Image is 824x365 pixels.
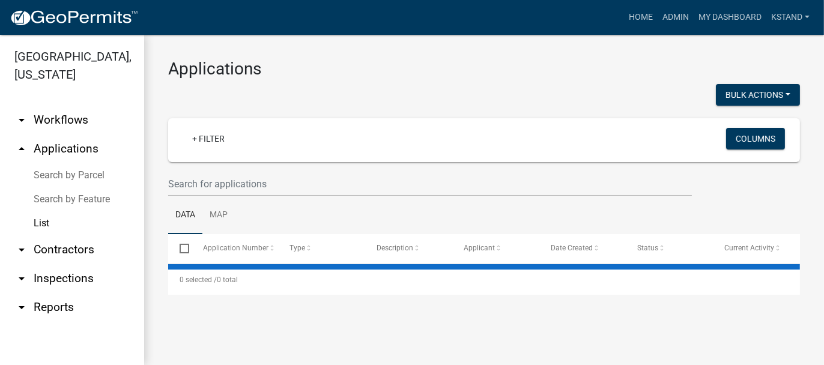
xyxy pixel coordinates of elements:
[638,244,659,252] span: Status
[168,234,191,263] datatable-header-cell: Select
[694,6,766,29] a: My Dashboard
[626,234,713,263] datatable-header-cell: Status
[716,84,800,106] button: Bulk Actions
[658,6,694,29] a: Admin
[180,276,217,284] span: 0 selected /
[168,59,800,79] h3: Applications
[183,128,234,149] a: + Filter
[464,244,495,252] span: Applicant
[452,234,539,263] datatable-header-cell: Applicant
[168,172,692,196] input: Search for applications
[278,234,365,263] datatable-header-cell: Type
[713,234,800,263] datatable-header-cell: Current Activity
[724,244,774,252] span: Current Activity
[14,113,29,127] i: arrow_drop_down
[203,244,268,252] span: Application Number
[365,234,452,263] datatable-header-cell: Description
[726,128,785,149] button: Columns
[14,142,29,156] i: arrow_drop_up
[191,234,278,263] datatable-header-cell: Application Number
[202,196,235,235] a: Map
[289,244,305,252] span: Type
[377,244,413,252] span: Description
[14,300,29,315] i: arrow_drop_down
[168,196,202,235] a: Data
[14,243,29,257] i: arrow_drop_down
[551,244,593,252] span: Date Created
[624,6,658,29] a: Home
[14,271,29,286] i: arrow_drop_down
[168,265,800,295] div: 0 total
[766,6,814,29] a: kstand
[539,234,626,263] datatable-header-cell: Date Created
